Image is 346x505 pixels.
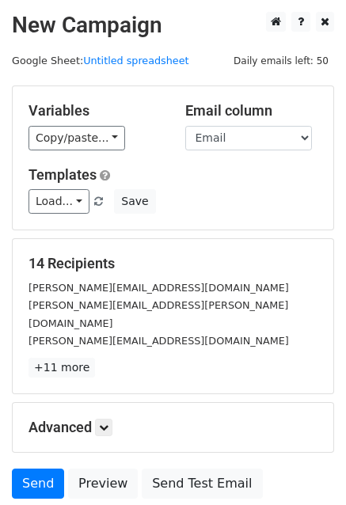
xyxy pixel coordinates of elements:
[12,469,64,499] a: Send
[142,469,262,499] a: Send Test Email
[29,166,97,183] a: Templates
[29,419,317,436] h5: Advanced
[29,189,89,214] a: Load...
[12,55,189,66] small: Google Sheet:
[29,335,289,347] small: [PERSON_NAME][EMAIL_ADDRESS][DOMAIN_NAME]
[83,55,188,66] a: Untitled spreadsheet
[12,12,334,39] h2: New Campaign
[114,189,155,214] button: Save
[29,102,162,120] h5: Variables
[185,102,318,120] h5: Email column
[267,429,346,505] iframe: Chat Widget
[29,255,317,272] h5: 14 Recipients
[228,55,334,66] a: Daily emails left: 50
[29,126,125,150] a: Copy/paste...
[68,469,138,499] a: Preview
[29,358,95,378] a: +11 more
[29,282,289,294] small: [PERSON_NAME][EMAIL_ADDRESS][DOMAIN_NAME]
[29,299,288,329] small: [PERSON_NAME][EMAIL_ADDRESS][PERSON_NAME][DOMAIN_NAME]
[228,52,334,70] span: Daily emails left: 50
